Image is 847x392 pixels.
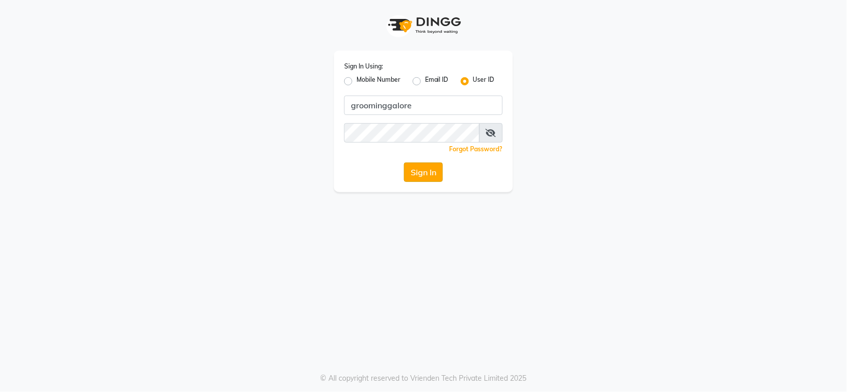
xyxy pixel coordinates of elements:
input: Username [344,123,480,143]
label: Sign In Using: [344,62,383,71]
img: logo1.svg [383,10,464,40]
label: Mobile Number [356,75,400,87]
a: Forgot Password? [450,145,503,153]
label: Email ID [425,75,449,87]
label: User ID [473,75,495,87]
input: Username [344,96,503,115]
button: Sign In [404,163,443,182]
